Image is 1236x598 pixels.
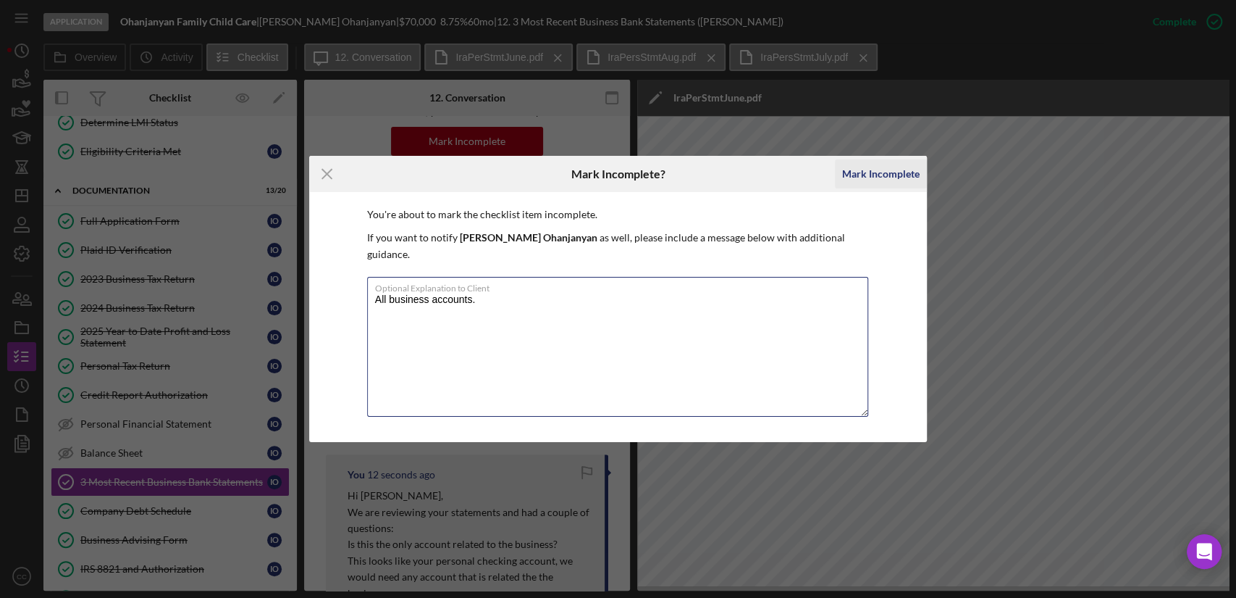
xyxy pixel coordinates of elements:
[1187,534,1222,569] div: Open Intercom Messenger
[367,230,870,262] p: If you want to notify as well, please include a message below with additional guidance.
[571,167,665,180] h6: Mark Incomplete?
[375,278,869,294] label: Optional Explanation to Client
[842,159,920,188] div: Mark Incomplete
[835,159,927,188] button: Mark Incomplete
[367,277,869,417] textarea: All business accounts.
[367,207,870,223] p: You're about to mark the checklist item incomplete.
[460,231,597,244] b: [PERSON_NAME] Ohanjanyan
